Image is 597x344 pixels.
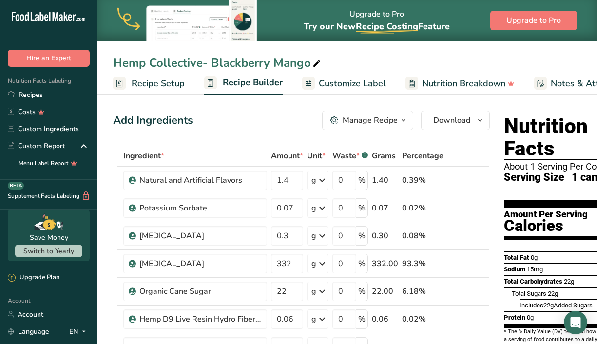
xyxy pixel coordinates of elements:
span: Unit [307,150,326,162]
span: Recipe Costing [356,20,418,32]
div: g [311,202,316,214]
a: Recipe Builder [204,72,283,95]
div: 0.39% [402,174,443,186]
span: Ingredient [123,150,164,162]
a: Language [8,323,49,340]
span: Sodium [504,266,525,273]
div: 0.08% [402,230,443,242]
div: EN [69,325,90,337]
div: 0.07 [372,202,398,214]
div: Waste [332,150,368,162]
div: Add Ingredients [113,113,193,129]
span: 0g [527,314,534,321]
span: Recipe Builder [223,76,283,89]
span: Total Fat [504,254,529,261]
div: 0.02% [402,202,443,214]
div: 0.30 [372,230,398,242]
div: 0.06 [372,313,398,325]
span: 0g [531,254,538,261]
span: Grams [372,150,396,162]
div: Amount Per Serving [504,210,588,219]
button: Hire an Expert [8,50,90,67]
div: Upgrade to Pro [304,0,450,41]
span: Percentage [402,150,443,162]
span: Nutrition Breakdown [422,77,505,90]
div: Organic Cane Sugar [139,286,261,297]
div: 1.40 [372,174,398,186]
div: 93.3% [402,258,443,269]
button: Upgrade to Pro [490,11,577,30]
div: Manage Recipe [343,115,398,126]
button: Switch to Yearly [15,245,82,257]
span: Upgrade to Pro [506,15,561,26]
span: Total Carbohydrates [504,278,562,285]
div: g [311,313,316,325]
div: 0.02% [402,313,443,325]
span: Download [433,115,470,126]
span: Recipe Setup [132,77,185,90]
span: Serving Size [504,172,564,195]
button: Manage Recipe [322,111,413,130]
div: 22.00 [372,286,398,297]
div: [MEDICAL_DATA] [139,258,261,269]
div: Open Intercom Messenger [564,311,587,334]
div: Save Money [30,232,68,243]
span: 22g [543,302,554,309]
div: Calories [504,219,588,233]
span: Amount [271,150,303,162]
span: Customize Label [319,77,386,90]
div: Hemp Collective- Blackberry Mango [113,54,323,72]
span: Includes Added Sugars [520,302,593,309]
button: Download [421,111,490,130]
span: 22g [564,278,574,285]
span: Try our New Feature [304,20,450,32]
div: Potassium Sorbate [139,202,261,214]
span: Total Sugars [512,290,546,297]
div: [MEDICAL_DATA] [139,230,261,242]
a: Customize Label [302,73,386,95]
div: 332.00 [372,258,398,269]
div: g [311,174,316,186]
div: g [311,230,316,242]
div: Upgrade Plan [8,273,59,283]
div: Custom Report [8,141,65,151]
div: 6.18% [402,286,443,297]
div: Hemp D9 Live Resin Hydro Fiber™ [139,313,261,325]
a: Nutrition Breakdown [405,73,515,95]
div: g [311,286,316,297]
div: Natural and Artificial Flavors [139,174,261,186]
div: BETA [8,182,24,190]
a: Recipe Setup [113,73,185,95]
span: 15mg [527,266,543,273]
span: 22g [548,290,558,297]
span: Protein [504,314,525,321]
div: g [311,258,316,269]
span: Switch to Yearly [23,247,74,256]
